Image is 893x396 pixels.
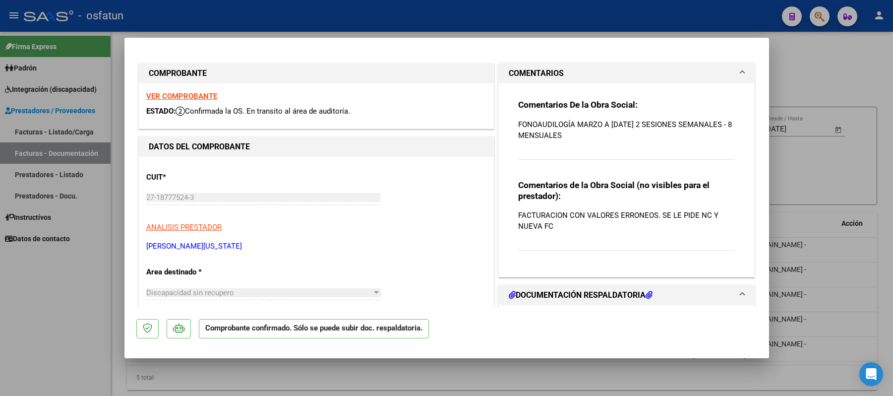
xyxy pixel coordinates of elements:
span: Confirmada la OS. En transito al área de auditoría. [176,107,350,116]
div: Open Intercom Messenger [859,362,883,386]
p: [PERSON_NAME][US_STATE] [146,241,486,252]
p: Comprobante confirmado. Sólo se puede subir doc. respaldatoria. [199,319,429,338]
p: CUIT [146,172,248,183]
mat-expansion-panel-header: COMENTARIOS [499,64,755,83]
span: Discapacidad sin recupero [146,288,234,297]
a: VER COMPROBANTE [146,92,217,101]
strong: DATOS DEL COMPROBANTE [149,142,250,151]
h1: COMENTARIOS [509,67,564,79]
strong: COMPROBANTE [149,68,207,78]
strong: Comentarios de la Obra Social (no visibles para el prestador): [518,180,710,201]
p: FACTURACION CON VALORES ERRONEOS. SE LE PIDE NC Y NUEVA FC [518,210,735,232]
p: FONOAUDILOGÍA MARZO A [DATE] 2 SESIONES SEMANALES - 8 MENSUALES [518,119,735,141]
p: Area destinado * [146,266,248,278]
span: ESTADO: [146,107,176,116]
mat-expansion-panel-header: DOCUMENTACIÓN RESPALDATORIA [499,285,755,305]
h1: DOCUMENTACIÓN RESPALDATORIA [509,289,653,301]
strong: Comentarios De la Obra Social: [518,100,638,110]
span: ANALISIS PRESTADOR [146,223,222,232]
div: COMENTARIOS [499,83,755,277]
